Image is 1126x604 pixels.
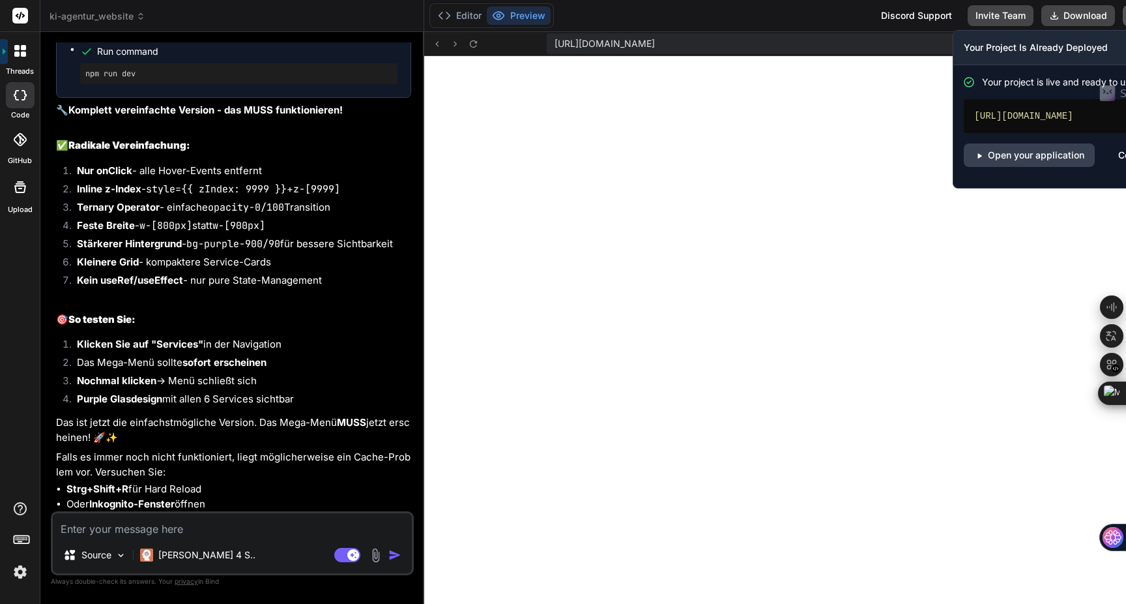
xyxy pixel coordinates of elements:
[66,374,411,392] li: → Menü schließt sich
[388,549,401,562] img: icon
[487,7,551,25] button: Preview
[68,139,190,151] strong: Radikale Vereinfachung:
[968,5,1033,26] button: Invite Team
[115,550,126,561] img: Pick Models
[77,256,139,268] strong: Kleinere Grid
[433,7,487,25] button: Editor
[77,201,160,213] strong: Ternary Operator
[89,498,175,510] strong: Inkognito-Fenster
[56,312,411,327] h2: 🎯
[208,201,284,214] code: opacity-0/100
[186,237,280,250] code: bg-purple-900/90
[212,219,265,232] code: w-[900px]
[68,313,136,325] strong: So testen Sie:
[77,219,135,232] strong: Feste Breite
[66,219,411,237] li: - statt
[56,415,411,445] p: Das ist jetzt die einfachstmögliche Version. Das Mega-Menü jetzt erscheinen! 🚀✨
[56,450,411,479] p: Falls es immer noch nicht funktioniert, liegt möglicherweise ein Cache-Problem vor. Versuchen Sie:
[873,5,960,26] div: Discord Support
[66,497,411,512] li: Oder öffnen
[85,68,392,79] pre: npm run dev
[66,483,128,495] strong: Strg+Shift+R
[50,10,145,23] span: ki-agentur_website
[68,104,343,116] strong: Komplett vereinfachte Version - das MUSS funktionieren!
[77,274,183,286] strong: Kein useRef/useEffect
[1041,5,1115,26] button: Download
[175,577,198,585] span: privacy
[66,482,411,497] li: für Hard Reload
[146,183,287,196] code: style={{ zIndex: 9999 }}
[66,182,411,200] li: - +
[66,200,411,219] li: - einfache Transition
[66,355,411,374] li: Das Mega-Menü sollte
[77,164,132,177] strong: Nur onClick
[56,138,411,153] h2: ✅
[8,204,33,215] label: Upload
[77,338,203,350] strong: Klicken Sie auf "Services"
[140,549,153,562] img: Claude 4 Sonnet
[139,219,192,232] code: w-[800px]
[66,255,411,273] li: - kompaktere Service-Cards
[66,337,411,355] li: in der Navigation
[368,548,383,563] img: attachment
[555,37,655,50] span: [URL][DOMAIN_NAME]
[77,183,141,195] strong: Inline z-Index
[6,66,34,77] label: threads
[77,237,182,250] strong: Stärkerer Hintergrund
[9,561,31,583] img: settings
[964,143,1095,167] a: Open your application
[81,549,111,562] p: Source
[182,356,267,369] strong: sofort erscheinen
[293,183,340,196] code: z-[9999]
[56,103,411,118] p: 🔧
[66,392,411,410] li: mit allen 6 Services sichtbar
[97,45,397,58] span: Run command
[337,416,366,429] strong: MUSS
[51,575,414,588] p: Always double-check its answers. Your in Bind
[11,110,29,121] label: code
[66,237,411,255] li: - für bessere Sichtbarkeit
[66,164,411,182] li: - alle Hover-Events entfernt
[158,549,255,562] p: [PERSON_NAME] 4 S..
[77,393,162,405] strong: Purple Glasdesign
[8,155,32,166] label: GitHub
[66,273,411,292] li: - nur pure State-Management
[77,374,156,387] strong: Nochmal klicken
